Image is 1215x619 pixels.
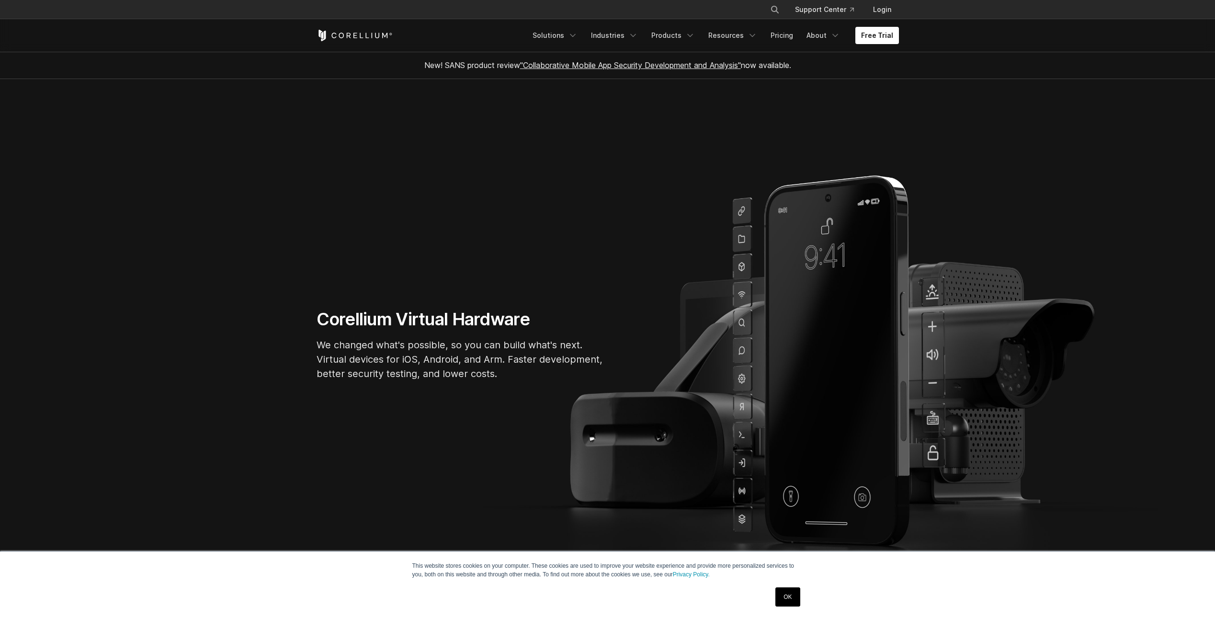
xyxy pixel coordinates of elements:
div: Navigation Menu [759,1,899,18]
a: About [801,27,846,44]
button: Search [766,1,784,18]
a: Privacy Policy. [673,571,710,578]
a: Products [646,27,701,44]
div: Navigation Menu [527,27,899,44]
h1: Corellium Virtual Hardware [317,309,604,330]
a: "Collaborative Mobile App Security Development and Analysis" [520,60,741,70]
p: This website stores cookies on your computer. These cookies are used to improve your website expe... [412,562,803,579]
a: Solutions [527,27,583,44]
a: OK [775,587,800,607]
a: Free Trial [855,27,899,44]
a: Resources [703,27,763,44]
a: Login [865,1,899,18]
span: New! SANS product review now available. [424,60,791,70]
a: Industries [585,27,644,44]
a: Support Center [787,1,862,18]
a: Corellium Home [317,30,393,41]
p: We changed what's possible, so you can build what's next. Virtual devices for iOS, Android, and A... [317,338,604,381]
a: Pricing [765,27,799,44]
